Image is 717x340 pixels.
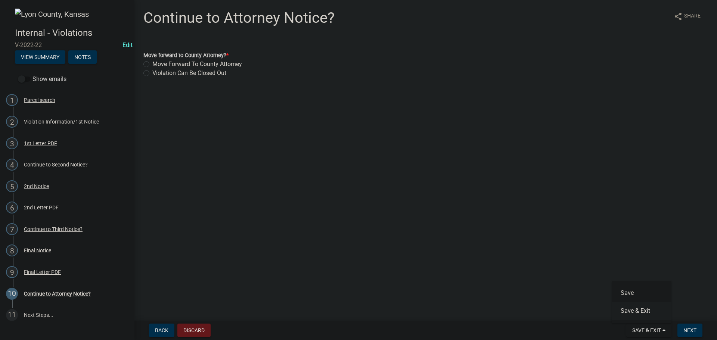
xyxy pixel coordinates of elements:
div: 2 [6,116,18,128]
button: Save [612,284,671,302]
button: Back [149,324,174,337]
div: 9 [6,266,18,278]
div: Continue to Third Notice? [24,227,83,232]
label: Violation Can Be Closed Out [152,69,226,78]
label: Move forward to County Attorney? [143,53,229,58]
div: Save & Exit [612,281,671,323]
div: Parcel search [24,97,55,103]
wm-modal-confirm: Notes [68,54,97,60]
div: Violation Information/1st Notice [24,119,99,124]
div: 7 [6,223,18,235]
label: Move Forward To County Attorney [152,60,242,69]
button: Save & Exit [612,302,671,320]
span: Back [155,327,168,333]
span: Save & Exit [632,327,661,333]
div: 3 [6,137,18,149]
div: Continue to Second Notice? [24,162,88,167]
div: 11 [6,309,18,321]
img: Lyon County, Kansas [15,9,89,20]
button: Save & Exit [626,324,671,337]
button: Next [677,324,702,337]
div: Final Letter PDF [24,269,61,275]
div: 1st Letter PDF [24,141,57,146]
div: Continue to Attorney Notice? [24,291,91,296]
div: 2nd Notice [24,184,49,189]
div: 8 [6,244,18,256]
h4: Internal - Violations [15,28,128,38]
i: share [674,12,683,21]
div: Final Notice [24,248,51,253]
div: 4 [6,159,18,171]
span: Share [684,12,701,21]
div: 2nd Letter PDF [24,205,59,210]
a: Edit [122,41,133,49]
div: 1 [6,94,18,106]
div: 6 [6,202,18,213]
wm-modal-confirm: Summary [15,54,65,60]
span: Next [683,327,696,333]
button: View Summary [15,50,65,64]
div: 5 [6,180,18,192]
wm-modal-confirm: Edit Application Number [122,41,133,49]
h1: Continue to Attorney Notice? [143,9,335,27]
div: 10 [6,288,18,300]
button: shareShare [668,9,707,24]
button: Notes [68,50,97,64]
span: V-2022-22 [15,41,119,49]
label: Show emails [18,75,66,84]
button: Discard [177,324,211,337]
